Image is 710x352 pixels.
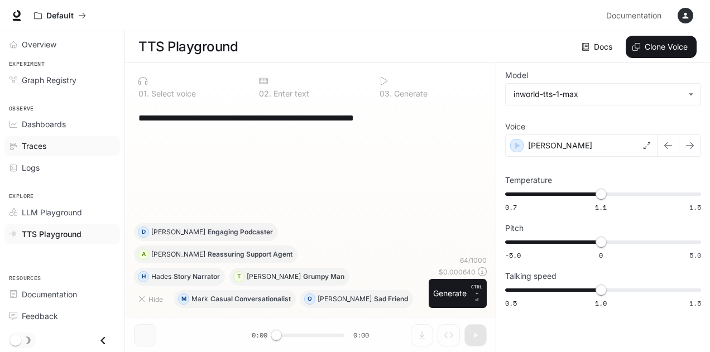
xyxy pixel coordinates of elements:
[506,84,701,105] div: inworld-tts-1-max
[374,296,408,302] p: Sad Friend
[210,296,291,302] p: Casual Conversationalist
[4,306,120,326] a: Feedback
[149,90,196,98] p: Select voice
[595,202,607,212] span: 1.1
[138,245,148,263] div: A
[138,36,238,58] h1: TTS Playground
[505,272,557,280] p: Talking speed
[429,279,487,308] button: GenerateCTRL +⏎
[4,114,120,134] a: Dashboards
[138,268,148,286] div: H
[179,290,189,308] div: M
[271,90,309,98] p: Enter text
[22,74,76,86] span: Graph Registry
[22,118,66,130] span: Dashboards
[10,334,21,346] span: Dark mode toggle
[318,296,372,302] p: [PERSON_NAME]
[90,329,116,352] button: Close drawer
[134,268,225,286] button: HHadesStory Narrator
[151,273,171,280] p: Hades
[505,71,528,79] p: Model
[4,136,120,156] a: Traces
[471,283,482,297] p: CTRL +
[229,268,349,286] button: T[PERSON_NAME]Grumpy Man
[689,250,701,260] span: 5.0
[29,4,91,27] button: All workspaces
[626,36,697,58] button: Clone Voice
[138,223,148,241] div: D
[4,224,120,244] a: TTS Playground
[134,290,170,308] button: Hide
[174,290,296,308] button: MMarkCasual Conversationalist
[46,11,74,21] p: Default
[505,298,517,308] span: 0.5
[22,228,81,240] span: TTS Playground
[22,310,58,322] span: Feedback
[4,35,120,54] a: Overview
[208,229,273,235] p: Engaging Podcaster
[380,90,392,98] p: 0 3 .
[303,273,344,280] p: Grumpy Man
[602,4,670,27] a: Documentation
[689,202,701,212] span: 1.5
[4,158,120,177] a: Logs
[247,273,301,280] p: [PERSON_NAME]
[689,298,701,308] span: 1.5
[305,290,315,308] div: O
[22,140,46,152] span: Traces
[505,250,521,260] span: -5.0
[505,123,525,131] p: Voice
[134,245,298,263] button: A[PERSON_NAME]Reassuring Support Agent
[151,229,205,235] p: [PERSON_NAME]
[595,298,607,308] span: 1.0
[599,250,603,260] span: 0
[4,285,120,304] a: Documentation
[528,140,592,151] p: [PERSON_NAME]
[22,38,56,50] span: Overview
[300,290,413,308] button: O[PERSON_NAME]Sad Friend
[234,268,244,286] div: T
[514,89,683,100] div: inworld-tts-1-max
[22,162,40,173] span: Logs
[471,283,482,303] p: ⏎
[4,70,120,90] a: Graph Registry
[174,273,220,280] p: Story Narrator
[22,206,82,218] span: LLM Playground
[606,9,661,23] span: Documentation
[505,176,552,184] p: Temperature
[505,202,517,212] span: 0.7
[392,90,428,98] p: Generate
[4,202,120,222] a: LLM Playground
[259,90,271,98] p: 0 2 .
[208,251,292,258] p: Reassuring Support Agent
[138,90,149,98] p: 0 1 .
[22,288,77,300] span: Documentation
[151,251,205,258] p: [PERSON_NAME]
[505,224,524,232] p: Pitch
[579,36,617,58] a: Docs
[191,296,208,302] p: Mark
[134,223,278,241] button: D[PERSON_NAME]Engaging Podcaster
